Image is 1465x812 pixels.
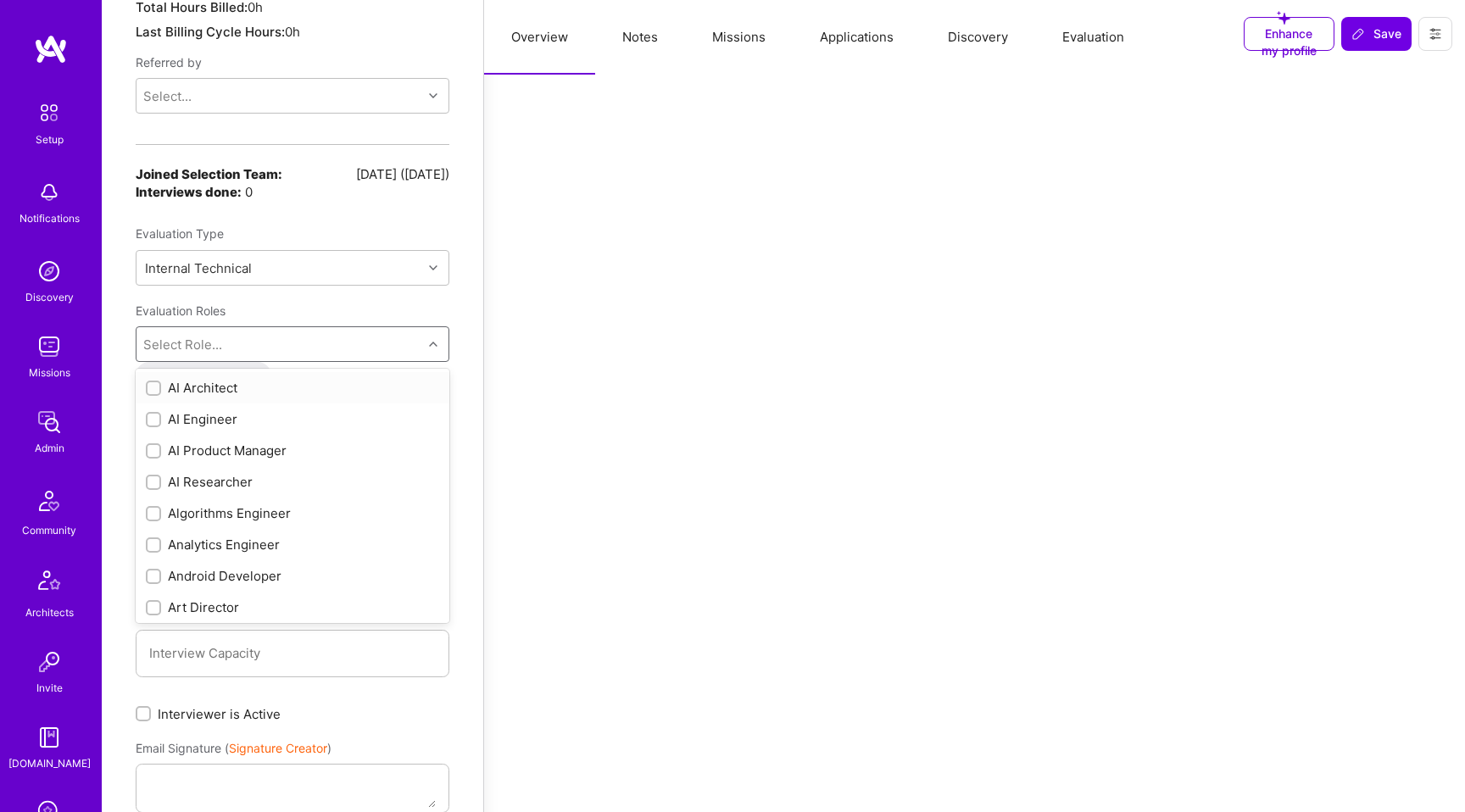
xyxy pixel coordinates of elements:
div: Notifications [19,209,80,227]
span: Save [1351,25,1401,42]
img: discovery [32,254,66,288]
img: bell [32,175,66,209]
div: Referred by [136,47,449,78]
b: Joined Selection Team: [136,165,282,183]
img: guide book [32,720,66,754]
div: Architects [25,603,74,621]
div: AI Researcher [146,473,439,491]
div: Internal Technical [145,259,252,276]
div: Art Director [146,598,439,616]
span: Last Billing Cycle Hours: [136,24,285,40]
div: AI Architect [146,379,439,397]
div: Community [22,521,76,539]
div: 0 [136,183,449,201]
div: [DOMAIN_NAME] [8,754,91,772]
b: Interviews done: [136,184,242,200]
div: Android Developer [146,567,439,585]
div: Software Engineer [136,362,271,389]
div: AI Engineer [146,410,439,428]
div: Select Role... [143,336,222,353]
div: Admin [35,439,64,457]
img: Community [29,481,70,521]
div: Analytics Engineer [146,536,439,553]
div: AI Product Manager [146,442,439,459]
div: Missions [29,364,70,381]
div: Evaluation Type [136,219,449,249]
span: Enhance my profile [1262,8,1317,59]
img: Invite [32,645,66,679]
div: Algorithms Engineer [146,504,439,522]
div: Email Signature ( ) [136,733,449,764]
i: icon Chevron [429,264,437,272]
i: icon Chevron [429,340,437,348]
button: Save [1341,17,1412,51]
img: teamwork [32,330,66,364]
i: icon Chevron [429,92,437,100]
input: Interview Capacity [149,631,436,675]
div: Setup [36,131,64,148]
i: icon SuggestedTeams [1277,11,1290,25]
img: Architects [29,563,70,603]
div: [DATE] ([DATE]) [356,165,449,183]
div: Evaluation Roles [136,296,449,326]
img: logo [34,34,68,64]
img: admin teamwork [32,405,66,439]
div: Select... [143,87,192,105]
button: Enhance my profile [1244,17,1334,51]
span: 0h [285,24,300,40]
span: Interviewer is Active [158,705,281,723]
img: setup [31,95,67,131]
div: Invite [36,679,63,697]
div: Discovery [25,288,74,306]
a: Signature Creator [229,741,327,755]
